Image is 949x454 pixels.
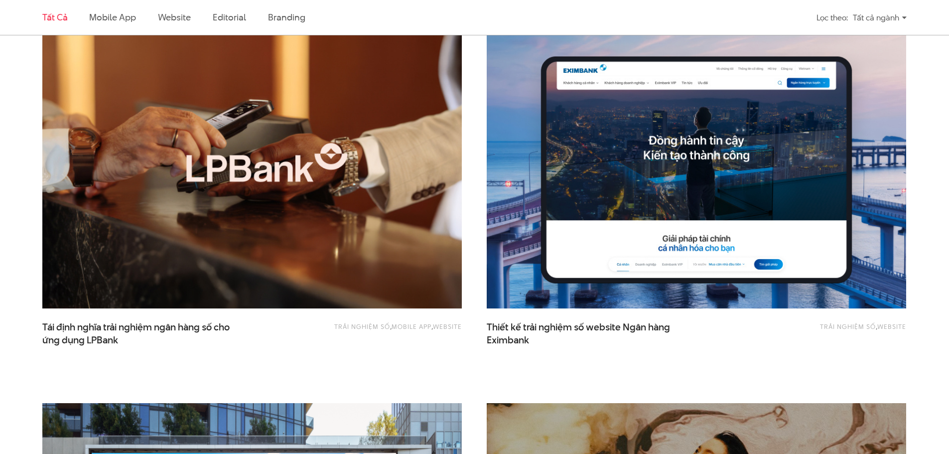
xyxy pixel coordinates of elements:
[853,9,907,26] div: Tất cả ngành
[158,11,191,23] a: Website
[487,334,529,347] span: Eximbank
[294,321,462,341] div: , ,
[42,11,67,23] a: Tất cả
[213,11,246,23] a: Editorial
[89,11,136,23] a: Mobile app
[392,322,431,331] a: Mobile app
[487,321,686,346] a: Thiết kế trải nghiệm số website Ngân hàngEximbank
[738,321,906,341] div: ,
[21,13,483,323] img: LPBank Thumb
[487,321,686,346] span: Thiết kế trải nghiệm số website Ngân hàng
[42,334,118,347] span: ứng dụng LPBank
[42,321,242,346] span: Tái định nghĩa trải nghiệm ngân hàng số cho
[433,322,462,331] a: Website
[820,322,876,331] a: Trải nghiệm số
[816,9,848,26] div: Lọc theo:
[487,27,906,308] img: Eximbank Website Portal
[42,321,242,346] a: Tái định nghĩa trải nghiệm ngân hàng số choứng dụng LPBank
[268,11,305,23] a: Branding
[334,322,390,331] a: Trải nghiệm số
[877,322,906,331] a: Website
